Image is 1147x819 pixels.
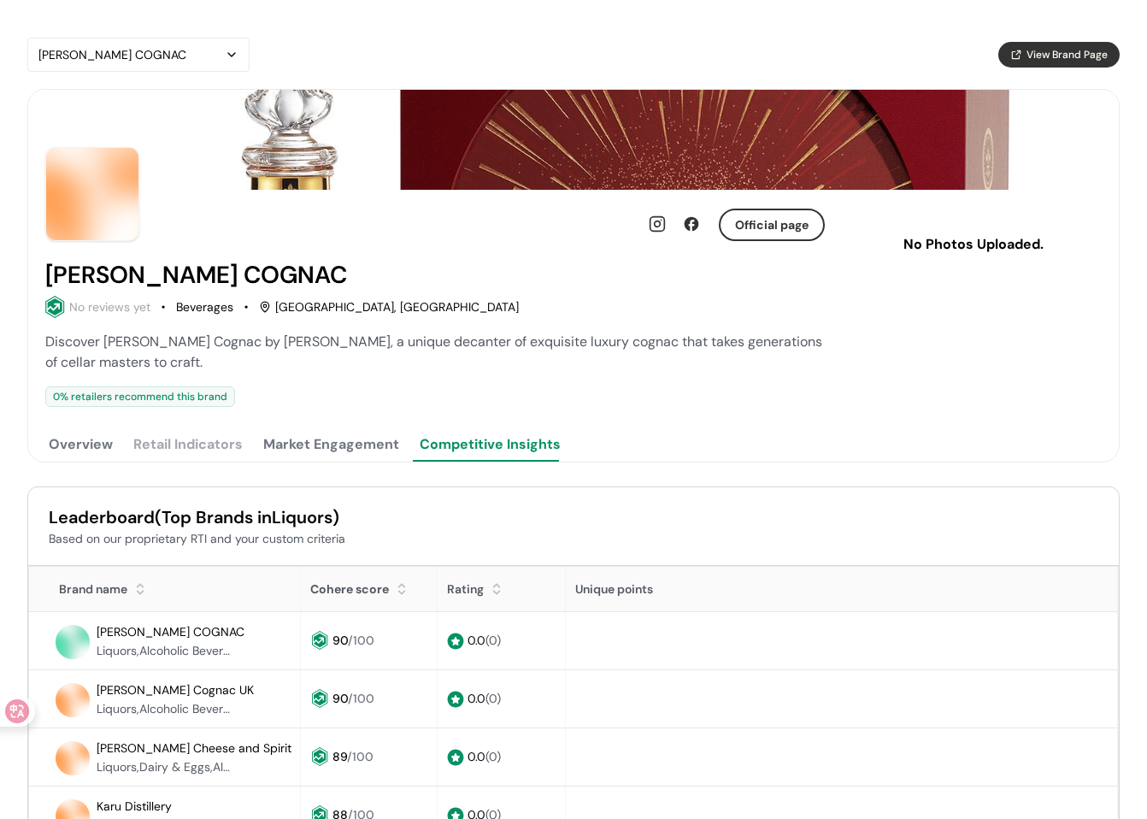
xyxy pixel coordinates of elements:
p: No Photos Uploaded. [873,234,1074,255]
button: Competitive Insights [416,427,564,462]
span: [PERSON_NAME] Cheese and Spirit [97,740,291,756]
div: [PERSON_NAME] COGNAC [38,44,221,65]
span: 89 [332,749,347,764]
div: [GEOGRAPHIC_DATA], [GEOGRAPHIC_DATA] [259,298,519,316]
button: Overview [45,427,116,462]
span: Discover [PERSON_NAME] Cognac by [PERSON_NAME], a unique decanter of exquisite luxury cognac that... [45,333,822,371]
div: Beverages [176,298,233,316]
span: [PERSON_NAME] Cognac UK [97,682,254,698]
div: Liquors,Alcoholic Beverages,Beverages [97,700,233,718]
button: View Brand Page [998,42,1120,68]
div: Cohere score [310,580,389,598]
a: [PERSON_NAME] Cheese and Spirit [97,738,291,758]
div: Liquors,Alcoholic Beverages,Beverages [97,642,233,660]
span: 90 [332,633,348,648]
div: Based on our proprietary RTI and your custom criteria [49,530,1098,548]
span: Unique points [575,581,653,597]
button: Official page [719,209,825,241]
span: /100 [347,749,374,764]
img: Brand Photo [46,148,138,240]
span: 90 [332,691,348,706]
a: [PERSON_NAME] COGNAC [97,622,244,642]
div: No reviews yet [69,298,150,316]
span: 0.0 [468,749,501,764]
span: /100 [348,691,374,706]
span: Karu Distillery [97,798,172,814]
h2: LOUIS XIII COGNAC [45,262,347,289]
span: 0.0 [468,691,501,706]
span: ( 0 ) [485,633,501,648]
a: [PERSON_NAME] Cognac UK [97,680,254,700]
span: ( 0 ) [485,691,501,706]
div: Rating [447,580,484,598]
span: (Top Brands in Liquors ) [155,506,339,528]
span: /100 [348,633,374,648]
button: Retail Indicators [130,427,246,462]
div: Liquors,Dairy & Eggs,Alcoholic Beverages,Beverages,Fresh & Frozen,Dairy & Dairy Alternatives [97,758,233,776]
button: Market Engagement [260,427,403,462]
span: ( 0 ) [485,749,501,764]
a: Karu Distillery [97,796,172,816]
span: [PERSON_NAME] COGNAC [97,624,244,639]
span: View Brand Page [1026,47,1108,62]
img: Brand cover image [28,90,1119,190]
span: Leaderboard [49,506,155,528]
div: Brand name [38,580,127,598]
div: 0 % retailers recommend this brand [45,386,235,407]
span: 0.0 [468,633,501,648]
